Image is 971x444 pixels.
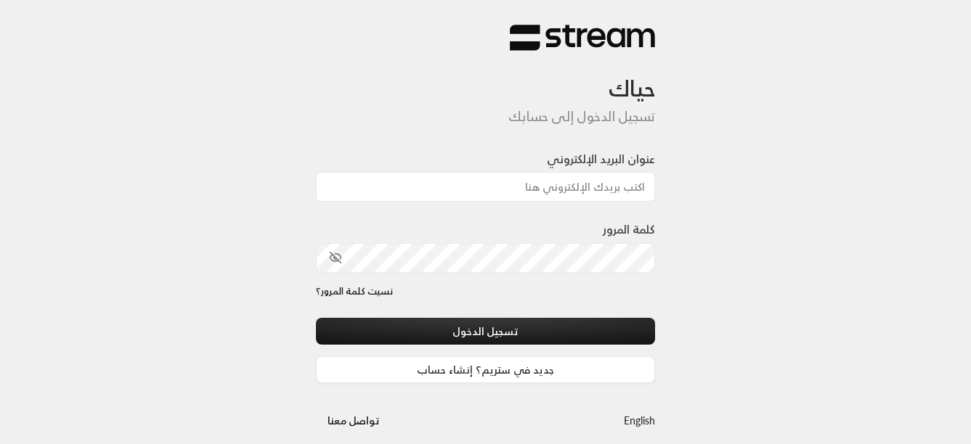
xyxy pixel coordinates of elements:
a: نسيت كلمة المرور؟ [316,284,393,299]
a: English [624,407,655,434]
button: toggle password visibility [323,245,348,270]
button: تسجيل الدخول [316,318,656,345]
label: عنوان البريد الإلكتروني [547,150,655,168]
input: اكتب بريدك الإلكتروني هنا [316,172,656,202]
a: جديد في ستريم؟ إنشاء حساب [316,356,656,383]
button: تواصل معنا [316,407,392,434]
a: تواصل معنا [316,411,392,429]
label: كلمة المرور [603,221,655,238]
h3: حياك [316,52,656,102]
h5: تسجيل الدخول إلى حسابك [316,109,656,125]
img: Stream Logo [510,24,655,52]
